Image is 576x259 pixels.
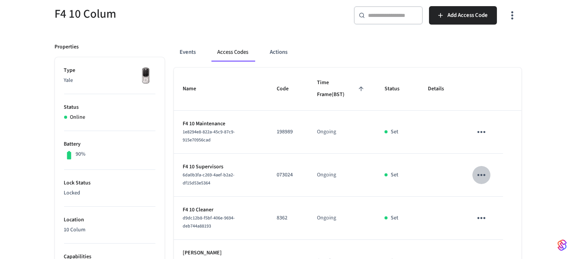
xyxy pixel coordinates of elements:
p: Yale [64,76,155,85]
p: [PERSON_NAME] [183,249,259,257]
span: Name [183,83,206,95]
td: Ongoing [308,111,375,154]
p: Set [391,128,398,136]
h5: F4 10 Colum [55,6,284,22]
p: Set [391,171,398,179]
p: Properties [55,43,79,51]
img: Yale Assure Touchscreen Wifi Smart Lock, Satin Nickel, Front [136,66,155,86]
td: Ongoing [308,154,375,197]
button: Actions [264,43,294,61]
p: Locked [64,189,155,197]
div: ant example [174,43,522,61]
p: F4 10 Maintenance [183,120,259,128]
p: F4 10 Supervisors [183,163,259,171]
span: Status [385,83,409,95]
td: Ongoing [308,197,375,240]
p: Status [64,103,155,111]
span: Code [277,83,299,95]
p: Online [70,113,86,121]
p: 198989 [277,128,299,136]
span: Details [428,83,454,95]
p: 90% [76,150,86,158]
p: Set [391,214,398,222]
button: Events [174,43,202,61]
span: 6da0b3fa-c269-4aef-b2a2-df15d53e5364 [183,172,235,186]
p: 10 Colum [64,226,155,234]
p: F4 10 Cleaner [183,206,259,214]
button: Add Access Code [429,6,497,25]
p: Battery [64,140,155,148]
p: Location [64,216,155,224]
p: Type [64,66,155,75]
span: d9dc12b8-f5bf-406e-9694-deb744a88193 [183,215,235,229]
p: Lock Status [64,179,155,187]
span: Time Frame(BST) [317,77,366,101]
p: 073024 [277,171,299,179]
p: 8362 [277,214,299,222]
button: Access Codes [211,43,255,61]
span: Add Access Code [447,10,488,20]
span: 1e8294e8-822a-45c9-87c9-915e70956cad [183,129,235,143]
img: SeamLogoGradient.69752ec5.svg [558,239,567,251]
